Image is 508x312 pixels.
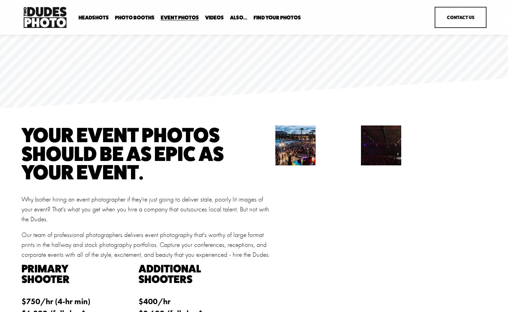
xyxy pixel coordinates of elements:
span: Find Your Photos [253,15,301,20]
a: Videos [205,14,224,21]
a: Event Photos [161,14,199,21]
a: folder dropdown [78,14,109,21]
span: Also... [230,15,247,20]
strong: $750/hr (4-hr min) [21,297,90,306]
p: Our team of professional photographers delivers event photography that's worthy of large format p... [21,230,272,260]
p: Why bother hiring an event photographer if they're just going to deliver stale, poorly lit images... [21,194,272,224]
img: Informatica-240122-Event-Photos-46 (1).jpg [351,125,411,165]
span: Photo Booths [115,15,155,20]
a: folder dropdown [230,14,247,21]
h3: Primary Shooter [21,264,115,285]
h1: your event photos should be as epic as your event. [21,125,252,181]
img: Two Dudes Photo | Headshots, Portraits &amp; Photo Booths [21,5,69,30]
h3: AdditionaL Shooters [139,264,272,285]
a: folder dropdown [115,14,155,21]
a: Contact Us [435,7,487,28]
strong: $400/hr [139,297,171,306]
a: folder dropdown [253,14,301,21]
img: twodudesphoto_collaborate18-17.jpg [260,125,319,165]
span: Headshots [78,15,109,20]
